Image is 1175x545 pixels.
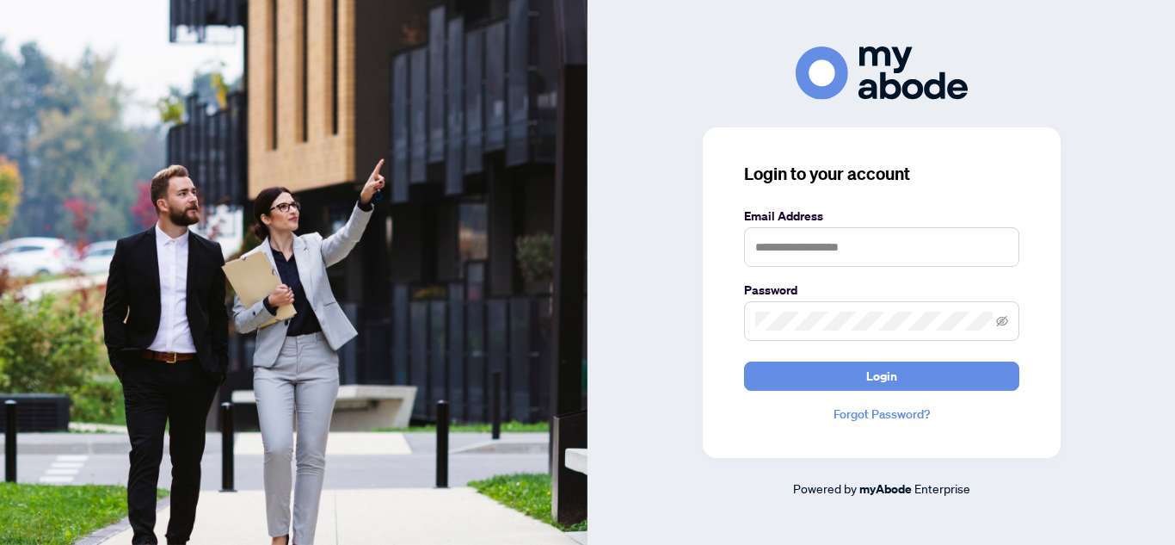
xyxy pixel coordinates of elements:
img: ma-logo [796,46,968,99]
span: Powered by [793,480,857,496]
label: Password [744,281,1019,300]
span: Enterprise [914,480,970,496]
button: Login [744,362,1019,391]
label: Email Address [744,207,1019,226]
span: eye-invisible [996,315,1008,327]
a: Forgot Password? [744,405,1019,424]
a: myAbode [859,480,912,499]
h3: Login to your account [744,162,1019,186]
span: Login [866,362,897,390]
